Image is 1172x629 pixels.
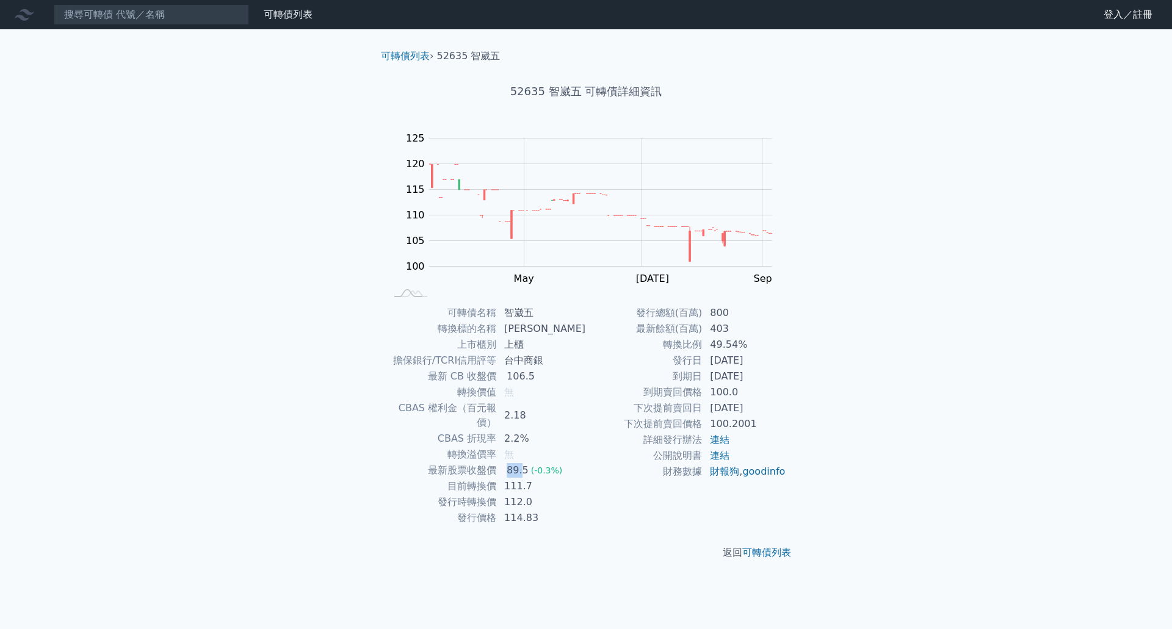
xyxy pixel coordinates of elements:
[710,434,729,445] a: 連結
[497,494,586,510] td: 112.0
[586,400,703,416] td: 下次提前賣回日
[497,353,586,368] td: 台中商銀
[497,431,586,447] td: 2.2%
[54,4,249,25] input: 搜尋可轉債 代號／名稱
[386,353,497,368] td: 擔保銀行/TCRI信用評等
[710,465,739,477] a: 財報狗
[497,510,586,526] td: 114.83
[586,321,703,337] td: 最新餘額(百萬)
[406,235,425,246] tspan: 105
[386,321,497,337] td: 轉換標的名稱
[703,321,786,337] td: 403
[406,184,425,195] tspan: 115
[504,386,514,398] span: 無
[386,368,497,384] td: 最新 CB 收盤價
[386,400,497,431] td: CBAS 權利金（百元報價）
[742,465,785,477] a: goodinfo
[742,547,791,558] a: 可轉債列表
[497,337,586,353] td: 上櫃
[504,463,531,478] div: 89.5
[703,384,786,400] td: 100.0
[586,416,703,432] td: 下次提前賣回價格
[586,448,703,464] td: 公開說明書
[386,462,497,478] td: 最新股票收盤價
[586,337,703,353] td: 轉換比例
[710,450,729,461] a: 連結
[497,400,586,431] td: 2.18
[586,353,703,368] td: 發行日
[371,545,801,560] p: 返回
[754,273,772,284] tspan: Sep
[497,321,586,337] td: [PERSON_NAME]
[1111,570,1172,629] iframe: Chat Widget
[371,83,801,100] h1: 52635 智崴五 可轉債詳細資訊
[381,49,433,63] li: ›
[497,478,586,494] td: 111.7
[386,447,497,462] td: 轉換溢價率
[264,9,313,20] a: 可轉債列表
[586,432,703,448] td: 詳細發行辦法
[703,337,786,353] td: 49.54%
[406,132,425,144] tspan: 125
[406,261,425,272] tspan: 100
[386,494,497,510] td: 發行時轉換價
[703,305,786,321] td: 800
[703,368,786,384] td: [DATE]
[504,369,537,384] div: 106.5
[703,464,786,480] td: ,
[400,132,790,284] g: Chart
[386,478,497,494] td: 目前轉換價
[406,158,425,170] tspan: 120
[586,305,703,321] td: 發行總額(百萬)
[497,305,586,321] td: 智崴五
[636,273,669,284] tspan: [DATE]
[386,305,497,321] td: 可轉債名稱
[586,368,703,384] td: 到期日
[514,273,534,284] tspan: May
[1094,5,1162,24] a: 登入／註冊
[386,510,497,526] td: 發行價格
[531,465,563,475] span: (-0.3%)
[386,337,497,353] td: 上市櫃別
[1111,570,1172,629] div: 聊天小工具
[381,50,430,62] a: 可轉債列表
[703,416,786,432] td: 100.2001
[504,448,514,460] span: 無
[386,384,497,400] td: 轉換價值
[586,464,703,480] td: 財務數據
[437,49,501,63] li: 52635 智崴五
[406,209,425,221] tspan: 110
[703,353,786,368] td: [DATE]
[386,431,497,447] td: CBAS 折現率
[703,400,786,416] td: [DATE]
[586,384,703,400] td: 到期賣回價格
